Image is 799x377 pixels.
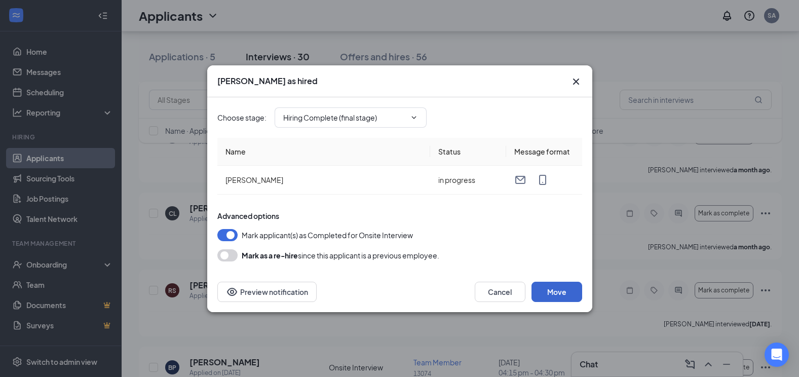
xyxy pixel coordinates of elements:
th: Name [217,138,430,166]
th: Message format [506,138,582,166]
div: Open Intercom Messenger [765,343,789,367]
h3: [PERSON_NAME] as hired [217,76,318,87]
b: Mark as a re-hire [242,251,298,260]
div: since this applicant is a previous employee. [242,249,439,261]
button: Move [531,282,582,302]
th: Status [430,138,506,166]
td: in progress [430,166,506,195]
svg: Eye [226,286,238,298]
svg: MobileSms [537,174,549,186]
span: [PERSON_NAME] [225,175,283,184]
span: Choose stage : [217,112,267,123]
div: Advanced options [217,211,582,221]
span: Mark applicant(s) as Completed for Onsite Interview [242,229,413,241]
button: Preview notificationEye [217,282,317,302]
svg: Cross [570,76,582,88]
button: Close [570,76,582,88]
svg: ChevronDown [410,114,418,122]
button: Cancel [475,282,525,302]
svg: Email [514,174,526,186]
